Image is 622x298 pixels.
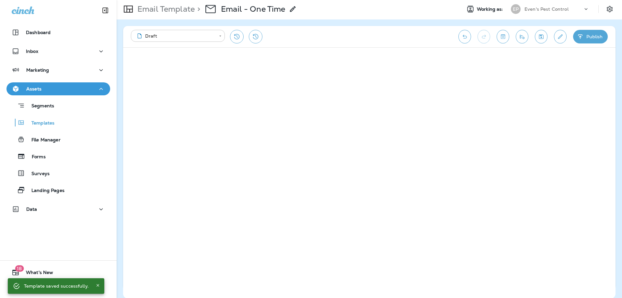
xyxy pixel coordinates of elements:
[6,82,110,95] button: Assets
[604,3,616,15] button: Settings
[25,103,54,110] p: Segments
[477,6,504,12] span: Working as:
[6,149,110,163] button: Forms
[6,45,110,58] button: Inbox
[511,4,521,14] div: EP
[26,86,41,91] p: Assets
[458,30,471,43] button: Undo
[135,33,214,39] div: Draft
[573,30,608,43] button: Publish
[524,6,569,12] p: Even's Pest Control
[6,99,110,113] button: Segments
[535,30,547,43] button: Save
[221,4,285,14] p: Email - One Time
[6,166,110,180] button: Surveys
[6,203,110,216] button: Data
[230,30,244,43] button: Restore from previous version
[25,154,46,160] p: Forms
[135,4,195,14] p: Email Template
[26,207,37,212] p: Data
[6,281,110,294] button: Support
[25,137,61,143] p: File Manager
[6,183,110,197] button: Landing Pages
[15,265,24,272] span: 18
[554,30,567,43] button: Edit details
[96,4,114,17] button: Collapse Sidebar
[19,270,53,278] span: What's New
[6,133,110,146] button: File Manager
[195,4,200,14] p: >
[516,30,528,43] button: Send test email
[26,30,51,35] p: Dashboard
[25,120,54,126] p: Templates
[25,188,64,194] p: Landing Pages
[6,266,110,279] button: 18What's New
[6,116,110,129] button: Templates
[25,171,50,177] p: Surveys
[94,281,102,289] button: Close
[24,280,89,292] div: Template saved successfully.
[26,67,49,73] p: Marketing
[6,64,110,77] button: Marketing
[249,30,262,43] button: View Changelog
[6,26,110,39] button: Dashboard
[497,30,509,43] button: Toggle preview
[26,49,38,54] p: Inbox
